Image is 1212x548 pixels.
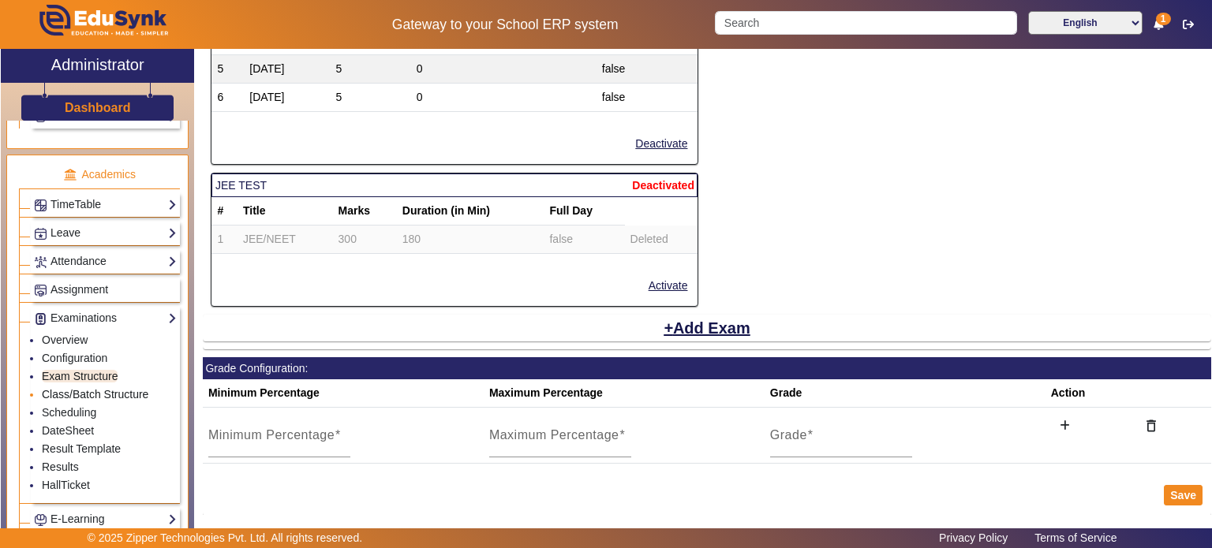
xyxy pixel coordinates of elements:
td: 5 [330,84,410,112]
a: Exam Structure [42,370,118,382]
a: Result Template [42,442,121,455]
th: Action [1046,379,1129,408]
td: JEE/NEET [238,226,333,254]
button: Deactivate [634,134,689,154]
button: Save [1164,485,1203,505]
mat-label: Grade [770,428,807,442]
td: 5 [211,55,244,84]
a: Administrator [1,49,194,83]
a: Results [42,460,79,473]
td: 6 [211,84,244,112]
td: 5 [330,55,410,84]
a: Terms of Service [1027,527,1124,548]
th: Grade [765,379,1046,408]
img: academic.png [63,168,77,182]
a: Privacy Policy [931,527,1016,548]
span: Deactivated [632,177,694,194]
button: Activate [647,276,690,296]
a: DateSheet [42,424,94,437]
mat-card-header: Grade Configuration: [203,357,1211,379]
th: # [211,197,238,226]
span: Assignment [50,283,108,296]
a: Assignment [34,281,177,299]
th: Title [238,197,333,226]
td: Deleted [625,226,698,254]
img: Assignments.png [35,285,47,296]
td: [DATE] [244,84,330,112]
td: false [544,226,624,254]
input: Grade [770,432,912,451]
mat-label: Minimum Percentage [208,428,335,442]
th: Marks [333,197,397,226]
a: Class/Batch Structure [42,388,148,401]
td: 0 [411,55,597,84]
th: Maximum Percentage [484,379,765,408]
h2: Administrator [51,55,144,74]
a: Configuration [42,352,107,364]
h3: Dashboard [65,100,131,115]
mat-label: Maximum Percentage [489,428,619,442]
span: 1 [1156,13,1171,25]
mat-icon: delete_outline [1143,418,1159,434]
input: Search [715,11,1016,35]
td: [DATE] [244,55,330,84]
td: 300 [333,226,397,254]
p: © 2025 Zipper Technologies Pvt. Ltd. All rights reserved. [88,530,363,546]
button: Add Exam [662,315,752,341]
h5: Gateway to your School ERP system [312,17,698,33]
p: Academics [19,166,180,183]
th: Duration (in Min) [397,197,544,226]
td: 1 [211,226,238,254]
mat-card-header: JEE TEST [211,173,698,197]
td: false [597,84,698,112]
th: Minimum Percentage [203,379,484,408]
a: Dashboard [64,99,132,116]
td: false [597,55,698,84]
td: 0 [411,84,597,112]
th: Full Day [544,197,624,226]
a: Scheduling [42,406,96,419]
a: HallTicket [42,479,90,491]
td: 180 [397,226,544,254]
a: Overview [42,334,88,346]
